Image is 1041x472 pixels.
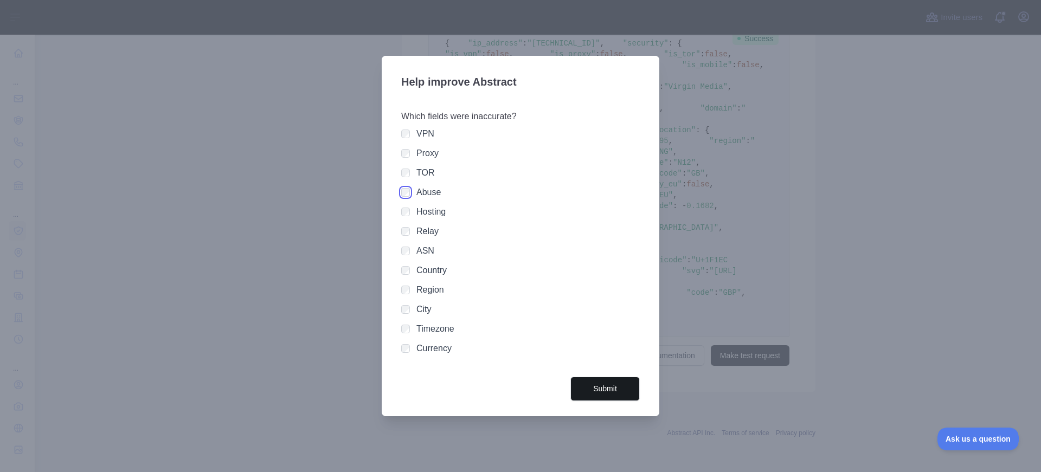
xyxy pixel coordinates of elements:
[416,187,441,197] label: Abuse
[401,69,640,97] h3: Help improve Abstract
[416,324,454,333] label: Timezone
[401,110,640,123] h3: Which fields were inaccurate?
[416,129,434,138] label: VPN
[416,227,439,236] label: Relay
[416,305,432,314] label: City
[416,168,434,177] label: TOR
[937,428,1019,450] iframe: Toggle Customer Support
[416,246,434,255] label: ASN
[416,344,452,353] label: Currency
[570,377,640,401] button: Submit
[416,266,447,275] label: Country
[416,285,444,294] label: Region
[416,207,446,216] label: Hosting
[416,148,439,158] label: Proxy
